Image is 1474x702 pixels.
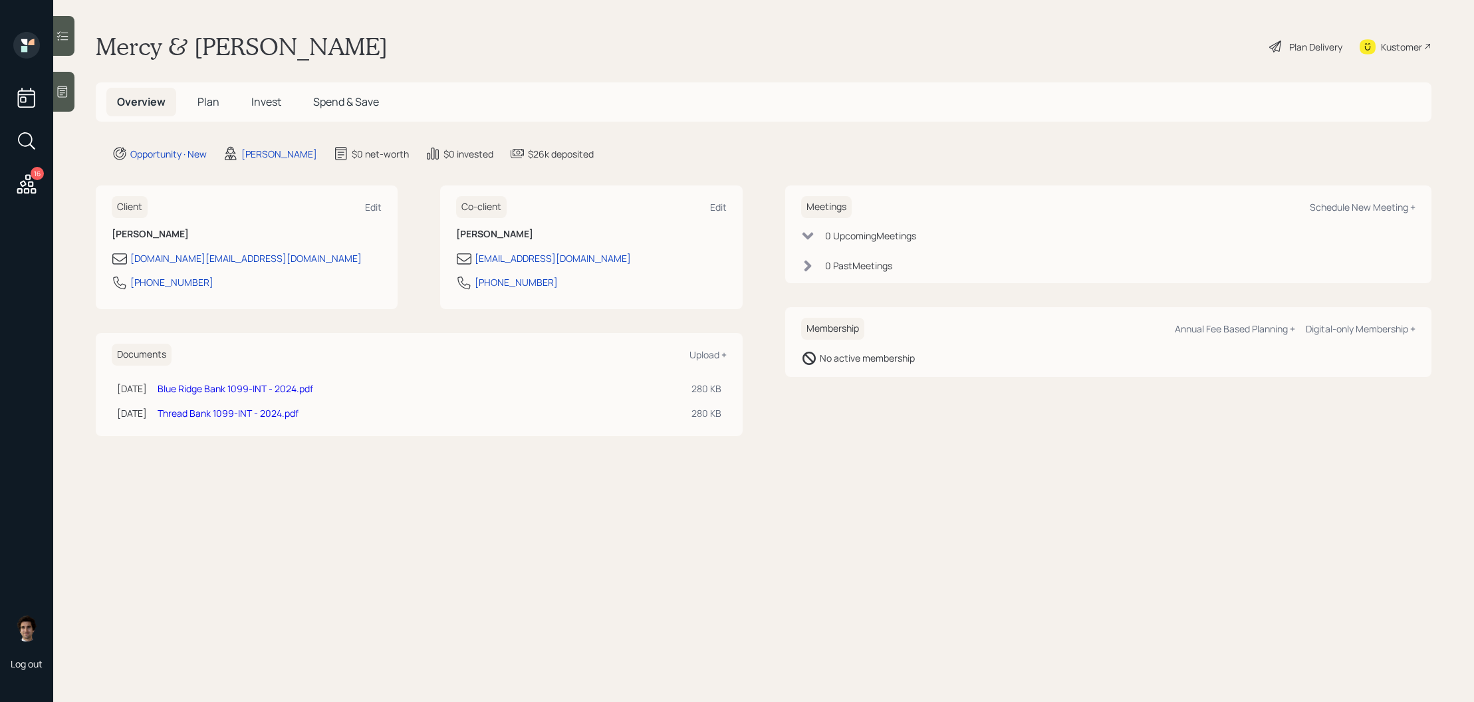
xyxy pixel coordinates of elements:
div: [DATE] [117,382,147,396]
div: Edit [710,201,727,213]
h6: [PERSON_NAME] [456,229,726,240]
div: 0 Past Meeting s [825,259,892,273]
div: Digital-only Membership + [1306,322,1415,335]
h6: Co-client [456,196,507,218]
div: [PHONE_NUMBER] [475,275,558,289]
div: [DATE] [117,406,147,420]
div: $26k deposited [528,147,594,161]
span: Spend & Save [313,94,379,109]
div: [PHONE_NUMBER] [130,275,213,289]
a: Blue Ridge Bank 1099-INT - 2024.pdf [158,382,313,395]
div: Schedule New Meeting + [1310,201,1415,213]
div: $0 net-worth [352,147,409,161]
div: 280 KB [691,382,721,396]
div: Edit [365,201,382,213]
span: Overview [117,94,166,109]
div: $0 invested [443,147,493,161]
h6: Documents [112,344,172,366]
a: Thread Bank 1099-INT - 2024.pdf [158,407,299,419]
div: Opportunity · New [130,147,207,161]
div: Kustomer [1381,40,1422,54]
h1: Mercy & [PERSON_NAME] [96,32,388,61]
div: Plan Delivery [1289,40,1342,54]
div: No active membership [820,351,915,365]
span: Plan [197,94,219,109]
div: 0 Upcoming Meeting s [825,229,916,243]
h6: [PERSON_NAME] [112,229,382,240]
span: Invest [251,94,281,109]
div: Log out [11,657,43,670]
div: [DOMAIN_NAME][EMAIL_ADDRESS][DOMAIN_NAME] [130,251,362,265]
h6: Meetings [801,196,852,218]
div: Upload + [689,348,727,361]
div: [EMAIL_ADDRESS][DOMAIN_NAME] [475,251,631,265]
h6: Membership [801,318,864,340]
div: [PERSON_NAME] [241,147,317,161]
div: 16 [31,167,44,180]
h6: Client [112,196,148,218]
div: 280 KB [691,406,721,420]
img: harrison-schaefer-headshot-2.png [13,615,40,642]
div: Annual Fee Based Planning + [1175,322,1295,335]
